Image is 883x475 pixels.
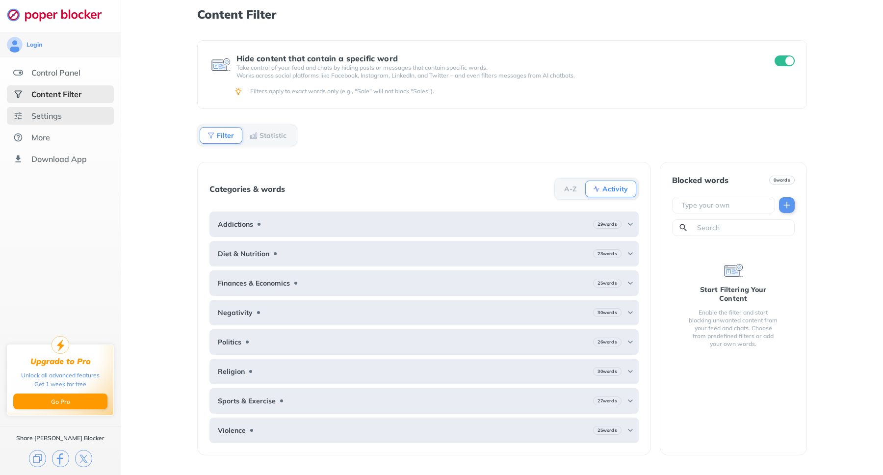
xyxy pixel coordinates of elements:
p: Take control of your feed and chats by hiding posts or messages that contain specific words. [236,64,756,72]
div: More [31,132,50,142]
img: x.svg [75,450,92,467]
input: Type your own [680,200,771,210]
div: Hide content that contain a specific word [236,54,756,63]
div: Settings [31,111,62,121]
b: 26 words [597,339,617,345]
img: Filter [207,132,215,139]
b: Sports & Exercise [218,397,276,405]
div: Enable the filter and start blocking unwanted content from your feed and chats. Choose from prede... [688,309,779,348]
img: social-selected.svg [13,89,23,99]
b: Statistic [260,132,286,138]
b: 29 words [597,221,617,228]
b: 30 words [597,368,617,375]
img: settings.svg [13,111,23,121]
div: Download App [31,154,87,164]
button: Go Pro [13,394,107,409]
input: Search [696,223,790,233]
b: Negativity [218,309,253,317]
img: Statistic [250,132,258,139]
img: about.svg [13,132,23,142]
b: Filter [217,132,234,138]
b: 23 words [597,250,617,257]
div: Login [26,41,42,49]
b: Religion [218,368,245,375]
img: logo-webpage.svg [7,8,112,22]
div: Blocked words [672,176,728,185]
p: Works across social platforms like Facebook, Instagram, LinkedIn, and Twitter – and even filters ... [236,72,756,79]
div: Get 1 week for free [34,380,86,389]
img: download-app.svg [13,154,23,164]
b: Activity [602,186,628,192]
img: facebook.svg [52,450,69,467]
div: Unlock all advanced features [21,371,100,380]
div: Control Panel [31,68,80,78]
b: 25 words [597,280,617,287]
b: Politics [218,338,241,346]
b: Addictions [218,220,253,228]
b: A-Z [564,186,577,192]
img: copy.svg [29,450,46,467]
div: Content Filter [31,89,81,99]
div: Start Filtering Your Content [688,285,779,303]
b: Violence [218,426,246,434]
img: Activity [593,185,600,193]
b: 30 words [597,309,617,316]
div: Share [PERSON_NAME] Blocker [16,434,104,442]
div: Upgrade to Pro [30,357,91,366]
b: 0 words [774,177,790,184]
h1: Content Filter [197,8,806,21]
img: avatar.svg [7,37,23,53]
div: Filters apply to exact words only (e.g., "Sale" will not block "Sales"). [250,87,793,95]
b: 27 words [597,397,617,404]
b: Finances & Economics [218,279,290,287]
img: features.svg [13,68,23,78]
div: Categories & words [209,185,285,193]
b: Diet & Nutrition [218,250,269,258]
b: 25 words [597,427,617,434]
img: upgrade-to-pro.svg [52,336,69,354]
